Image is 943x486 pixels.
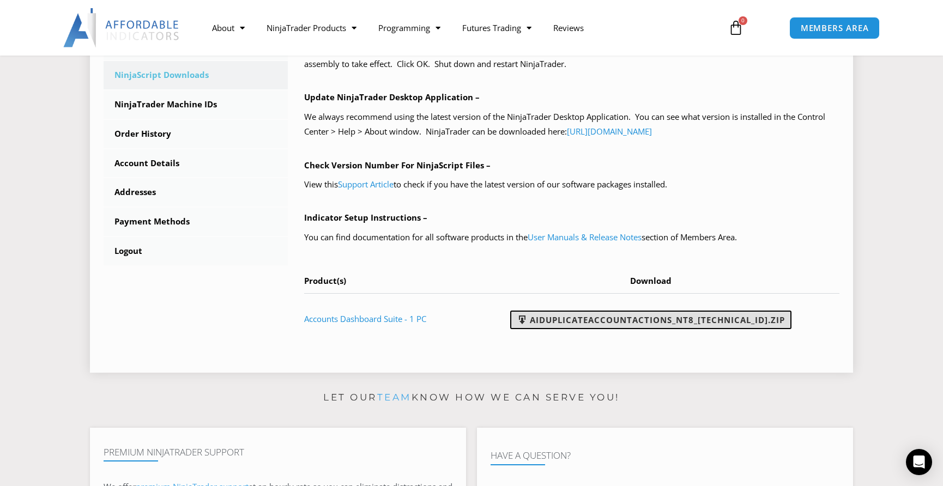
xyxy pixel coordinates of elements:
[104,237,288,265] a: Logout
[304,313,426,324] a: Accounts Dashboard Suite - 1 PC
[451,15,542,40] a: Futures Trading
[104,178,288,206] a: Addresses
[304,212,427,223] b: Indicator Setup Instructions –
[491,450,839,461] h4: Have A Question?
[801,24,869,32] span: MEMBERS AREA
[304,92,480,102] b: Update NinjaTrader Desktop Application –
[104,61,288,89] a: NinjaScript Downloads
[201,15,716,40] nav: Menu
[304,230,840,245] p: You can find documentation for all software products in the section of Members Area.
[104,149,288,178] a: Account Details
[304,177,840,192] p: View this to check if you have the latest version of our software packages installed.
[256,15,367,40] a: NinjaTrader Products
[542,15,595,40] a: Reviews
[712,12,760,44] a: 0
[104,447,452,458] h4: Premium NinjaTrader Support
[789,17,880,39] a: MEMBERS AREA
[104,2,288,265] nav: Account pages
[377,392,412,403] a: team
[90,389,853,406] p: Let our know how we can serve you!
[528,232,642,242] a: User Manuals & Release Notes
[739,16,747,25] span: 0
[104,120,288,148] a: Order History
[63,8,180,47] img: LogoAI | Affordable Indicators – NinjaTrader
[104,208,288,236] a: Payment Methods
[906,449,932,475] div: Open Intercom Messenger
[201,15,256,40] a: About
[510,311,791,329] a: AIDuplicateAccountActions_NT8_[TECHNICAL_ID].zip
[567,126,652,137] a: [URL][DOMAIN_NAME]
[338,179,394,190] a: Support Article
[630,275,672,286] span: Download
[304,160,491,171] b: Check Version Number For NinjaScript Files –
[304,110,840,140] p: We always recommend using the latest version of the NinjaTrader Desktop Application. You can see ...
[304,275,346,286] span: Product(s)
[104,90,288,119] a: NinjaTrader Machine IDs
[367,15,451,40] a: Programming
